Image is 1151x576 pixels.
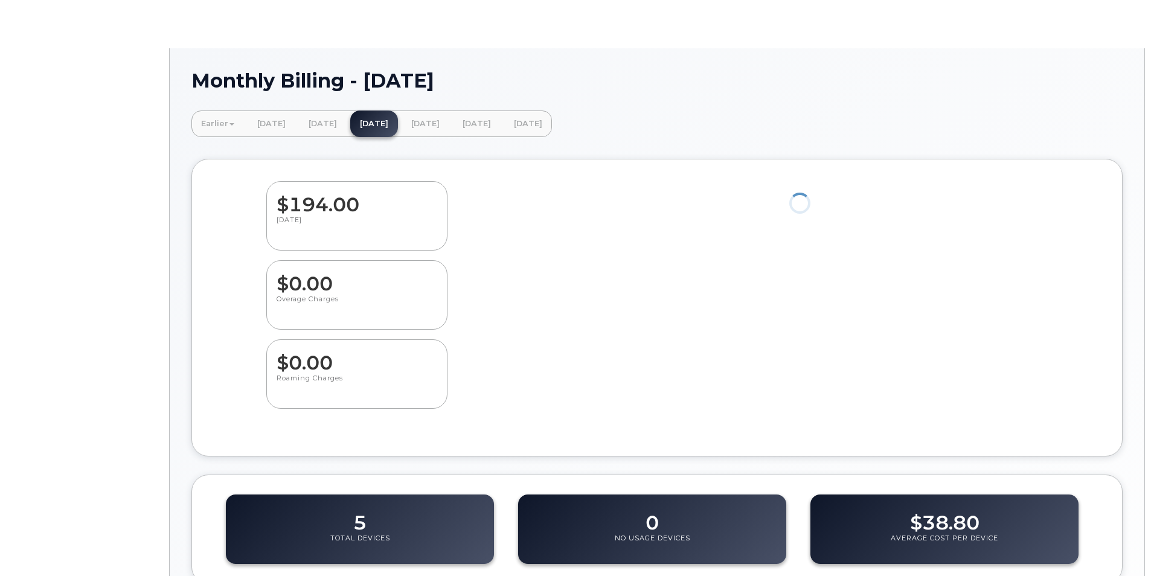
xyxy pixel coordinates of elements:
[277,295,437,316] p: Overage Charges
[277,182,437,216] dd: $194.00
[277,216,437,237] p: [DATE]
[353,500,367,534] dd: 5
[277,261,437,295] dd: $0.00
[402,110,449,137] a: [DATE]
[891,534,998,555] p: Average Cost Per Device
[299,110,347,137] a: [DATE]
[453,110,501,137] a: [DATE]
[330,534,390,555] p: Total Devices
[277,340,437,374] dd: $0.00
[248,110,295,137] a: [DATE]
[277,374,437,395] p: Roaming Charges
[504,110,552,137] a: [DATE]
[191,70,1123,91] h1: Monthly Billing - [DATE]
[350,110,398,137] a: [DATE]
[646,500,659,534] dd: 0
[191,110,244,137] a: Earlier
[615,534,690,555] p: No Usage Devices
[910,500,979,534] dd: $38.80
